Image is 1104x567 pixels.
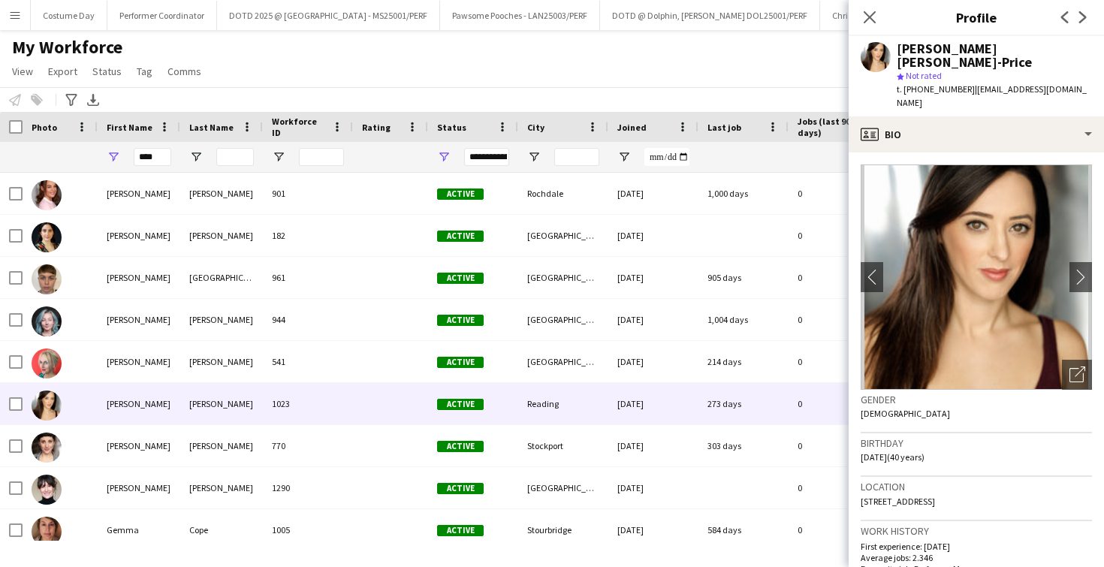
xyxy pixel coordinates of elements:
div: [DATE] [608,509,698,550]
div: 1,000 days [698,173,789,214]
div: [GEOGRAPHIC_DATA] [518,215,608,256]
div: 905 days [698,257,789,298]
button: Costume Day [31,1,107,30]
h3: Gender [861,393,1092,406]
span: Last Name [189,122,234,133]
div: [DATE] [608,425,698,466]
div: 0 [789,467,886,508]
div: [DATE] [608,173,698,214]
div: [PERSON_NAME] [180,215,263,256]
span: Tag [137,65,152,78]
span: Rating [362,122,391,133]
div: [DATE] [608,383,698,424]
span: View [12,65,33,78]
span: First Name [107,122,152,133]
span: Active [437,357,484,368]
div: Open photos pop-in [1062,360,1092,390]
div: 770 [263,425,353,466]
div: [GEOGRAPHIC_DATA] [180,257,263,298]
div: [PERSON_NAME] [180,425,263,466]
span: Active [437,231,484,242]
h3: Location [861,480,1092,493]
img: Crew avatar or photo [861,164,1092,390]
div: Rochdale [518,173,608,214]
img: Gemma Cope [32,517,62,547]
h3: Birthday [861,436,1092,450]
input: City Filter Input [554,148,599,166]
button: Open Filter Menu [272,150,285,164]
div: Stockport [518,425,608,466]
div: 1023 [263,383,353,424]
div: 0 [789,425,886,466]
div: 584 days [698,509,789,550]
div: [GEOGRAPHIC_DATA] [518,257,608,298]
div: [GEOGRAPHIC_DATA] [518,467,608,508]
span: Active [437,399,484,410]
div: [PERSON_NAME] [98,425,180,466]
span: [STREET_ADDRESS] [861,496,935,507]
div: 303 days [698,425,789,466]
span: Last job [707,122,741,133]
button: Open Filter Menu [527,150,541,164]
div: [PERSON_NAME] [PERSON_NAME]-Price [897,42,1092,69]
img: Emma MacLennan [32,433,62,463]
button: Pawsome Pooches - LAN25003/PERF [440,1,600,30]
input: Last Name Filter Input [216,148,254,166]
button: Open Filter Menu [107,150,120,164]
div: Gemma [98,509,180,550]
div: [DATE] [608,215,698,256]
input: Workforce ID Filter Input [299,148,344,166]
img: Emma Golding [32,222,62,252]
div: [PERSON_NAME] [180,341,263,382]
button: Open Filter Menu [617,150,631,164]
p: First experience: [DATE] [861,541,1092,552]
a: Export [42,62,83,81]
div: 0 [789,215,886,256]
app-action-btn: Export XLSX [84,91,102,109]
div: [GEOGRAPHIC_DATA] [518,341,608,382]
a: Status [86,62,128,81]
div: 961 [263,257,353,298]
div: 944 [263,299,353,340]
span: | [EMAIL_ADDRESS][DOMAIN_NAME] [897,83,1087,108]
app-action-btn: Advanced filters [62,91,80,109]
div: [PERSON_NAME] [98,467,180,508]
span: Not rated [906,70,942,81]
div: [PERSON_NAME] [180,173,263,214]
div: [DATE] [608,299,698,340]
div: [DATE] [608,341,698,382]
div: 182 [263,215,353,256]
button: Open Filter Menu [189,150,203,164]
button: DOTD @ Dolphin, [PERSON_NAME] DOL25001/PERF [600,1,820,30]
a: Tag [131,62,158,81]
div: 1,004 days [698,299,789,340]
img: Emma Joy Edwards [32,348,62,379]
button: DOTD 2025 @ [GEOGRAPHIC_DATA] - MS25001/PERF [217,1,440,30]
div: 0 [789,173,886,214]
div: Stourbridge [518,509,608,550]
p: Average jobs: 2.346 [861,552,1092,563]
img: Emma Houston [32,264,62,294]
span: t. [PHONE_NUMBER] [897,83,975,95]
span: [DEMOGRAPHIC_DATA] [861,408,950,419]
div: [PERSON_NAME] [180,383,263,424]
a: Comms [161,62,207,81]
h3: Work history [861,524,1092,538]
span: Workforce ID [272,116,326,138]
div: 1005 [263,509,353,550]
div: 541 [263,341,353,382]
div: 0 [789,509,886,550]
div: 273 days [698,383,789,424]
span: City [527,122,544,133]
button: Open Filter Menu [437,150,451,164]
span: Active [437,188,484,200]
div: [DATE] [608,257,698,298]
div: [PERSON_NAME] [98,383,180,424]
div: Bio [849,116,1104,152]
div: [PERSON_NAME] [180,467,263,508]
span: Comms [167,65,201,78]
span: Jobs (last 90 days) [798,116,859,138]
img: Emma Vaithianathan [32,475,62,505]
div: [PERSON_NAME] [98,257,180,298]
div: [GEOGRAPHIC_DATA] [518,299,608,340]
